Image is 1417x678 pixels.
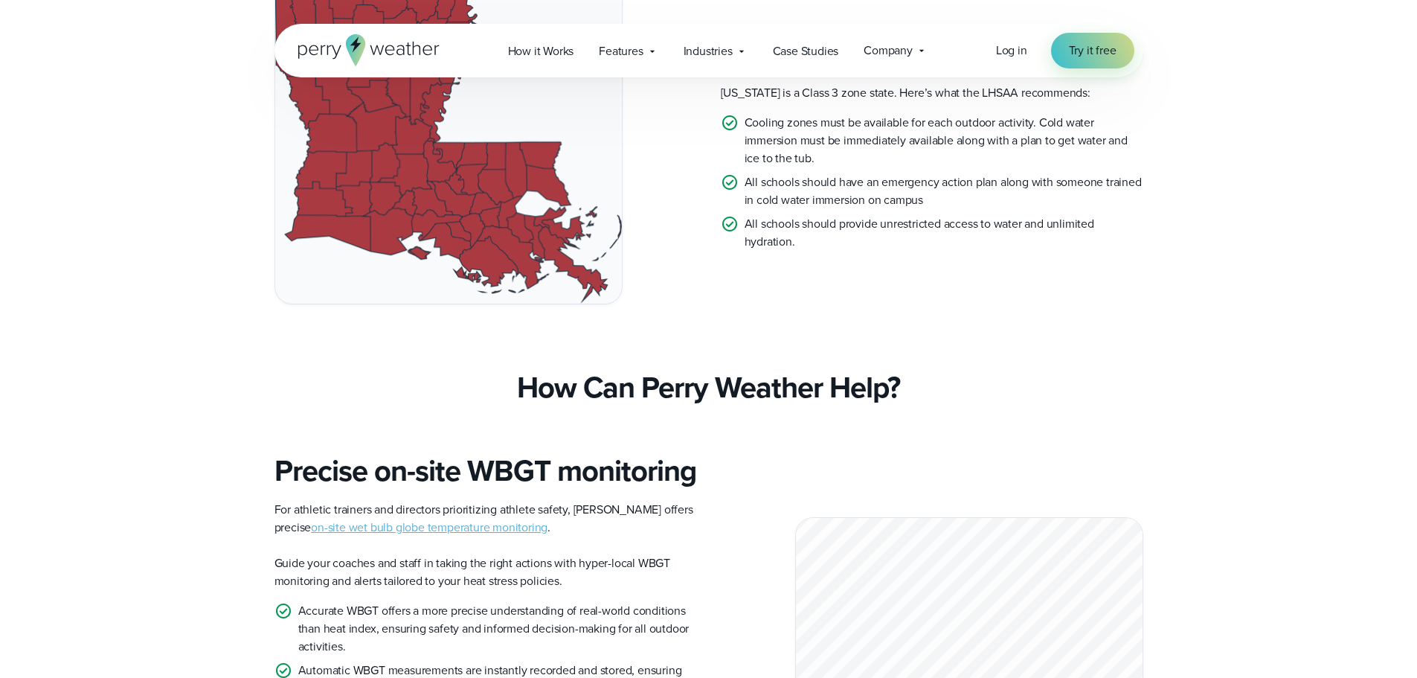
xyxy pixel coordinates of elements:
[864,42,913,60] span: Company
[684,42,733,60] span: Industries
[517,370,900,406] h3: How Can Perry Weather Help?
[745,215,1143,251] p: All schools should provide unrestricted access to water and unlimited hydration.
[274,453,697,489] h3: Precise on-site WBGT monitoring
[773,42,839,60] span: Case Studies
[760,36,852,66] a: Case Studies
[1069,42,1116,60] span: Try it free
[996,42,1027,60] a: Log in
[745,173,1143,209] p: All schools should have an emergency action plan along with someone trained in cold water immersi...
[298,602,697,656] p: Accurate WBGT offers a more precise understanding of real-world conditions than heat index, ensur...
[274,554,670,589] span: Guide your coaches and staff in taking the right actions with hyper-local WBGT monitoring and ale...
[311,519,547,536] a: on-site wet bulb globe temperature monitoring
[599,42,643,60] span: Features
[745,114,1143,167] p: Cooling zones must be available for each outdoor activity. Cold water immersion must be immediate...
[508,42,574,60] span: How it Works
[996,42,1027,59] span: Log in
[495,36,587,66] a: How it Works
[274,501,697,537] p: For athletic trainers and directors prioritizing athlete safety, [PERSON_NAME] offers precise .
[1051,33,1134,68] a: Try it free
[721,84,1143,102] p: [US_STATE] is a Class 3 zone state. Here’s what the LHSAA recommends:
